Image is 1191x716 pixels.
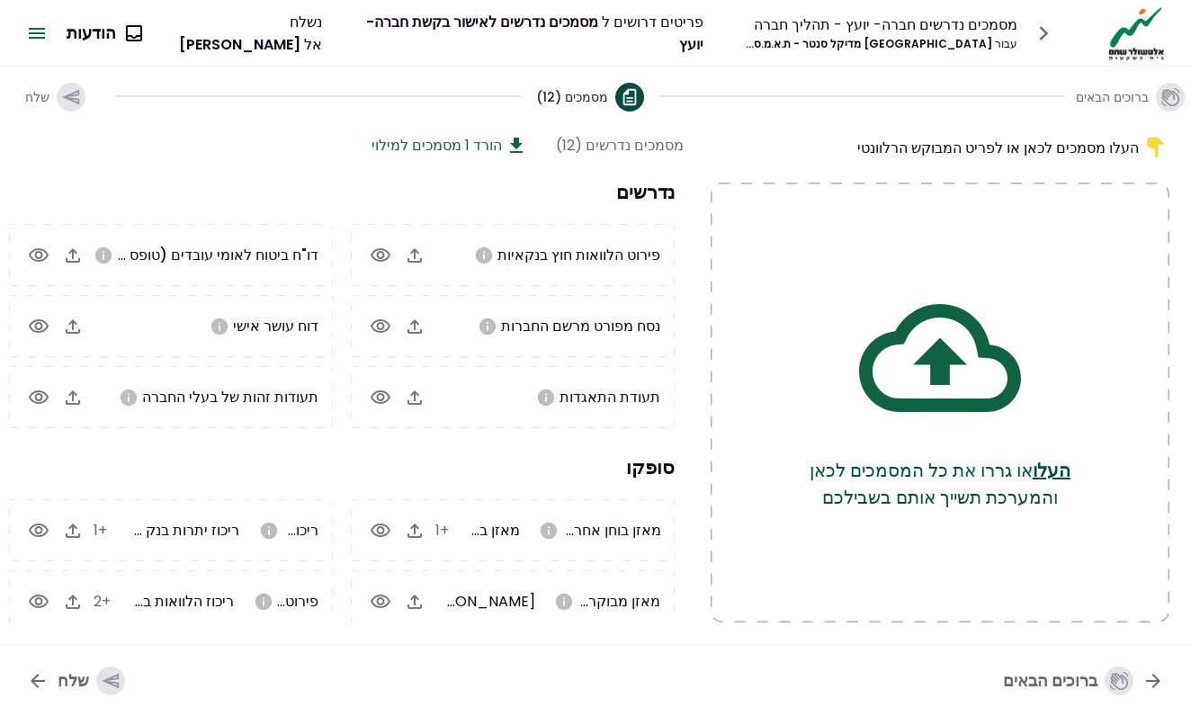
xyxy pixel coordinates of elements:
[67,520,239,541] span: ריכוז יתרות בנק דיסקונט.pdf
[363,11,703,56] div: פריטים דרושים ל
[179,34,300,55] span: [PERSON_NAME]
[497,245,660,265] span: פירוט הלוואות חוץ בנקאיות
[554,592,574,612] svg: אנא העלו מאזן מבוקר לשנה 2023
[13,658,139,704] button: שלח
[156,11,322,56] div: נשלח אל
[1080,68,1180,126] button: ברוכים הבאים
[995,36,1017,51] span: עבור
[556,134,684,157] div: מסמכים נדרשים (12)
[711,134,1169,161] div: העלו מסמכים לכאן או לפריט המבוקש הרלוונטי
[1104,5,1169,61] img: Logo
[25,88,49,106] span: שלח
[501,316,660,336] span: נסח מפורט מרשם החברות
[254,592,273,612] svg: אנא העלו פרוט הלוואות מהבנקים
[1076,88,1149,106] span: ברוכים הבאים
[94,520,107,541] span: +1
[366,12,703,55] span: מסמכים נדרשים לאישור בקשת חברה- יועץ
[989,658,1178,704] button: ברוכים הבאים
[1033,457,1070,484] button: העלו
[474,246,494,265] svg: אנא העלו פרוט הלוואות חוץ בנקאיות של החברה
[259,521,279,541] svg: אנא העלו ריכוז יתרות עדכני בבנקים, בחברות אשראי חוץ בנקאיות ובחברות כרטיסי אשראי
[478,317,497,336] svg: אנא העלו נסח חברה מפורט כולל שעבודים
[119,388,139,407] svg: אנא העלו צילום תעודת זהות של כל בעלי מניות החברה (לת.ז. ביומטרית יש להעלות 2 צדדים)
[745,13,1017,36] div: מסמכים נדרשים חברה- יועץ - תהליך חברה
[11,68,100,126] button: שלח
[372,134,527,157] button: הורד 1 מסמכים למילוי
[435,520,449,541] span: +1
[539,521,559,541] svg: במידה ונערכת הנהלת חשבונות כפולה בלבד
[94,246,113,265] svg: אנא העלו טופס 102 משנת 2023 ועד היום
[783,457,1097,511] p: או גררו את כל המסמכים לכאן והמערכת תשייך אותם בשבילכם
[96,245,318,265] span: דו"ח ביטוח לאומי עובדים (טופס 102)
[560,387,660,407] span: תעודת התאגדות
[536,388,556,407] svg: אנא העלו תעודת התאגדות של החברה
[745,36,1017,52] div: [GEOGRAPHIC_DATA] מדיקל סנטר - ת.א.מ.ס. בע~מ
[94,591,111,612] span: +2
[142,387,318,407] span: תעודות זהות של בעלי החברה
[52,10,156,57] button: הודעות
[536,88,608,106] span: מסמכים (12)
[252,520,318,541] span: ריכוז יתרות
[1003,667,1133,695] div: ברוכים הבאים
[58,667,125,695] div: שלח
[233,316,318,336] span: דוח עושר אישי
[536,68,644,126] button: מסמכים (12)
[210,317,229,336] svg: אנא הורידו את הטופס מלמעלה. יש למלא ולהחזיר חתום על ידי הבעלים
